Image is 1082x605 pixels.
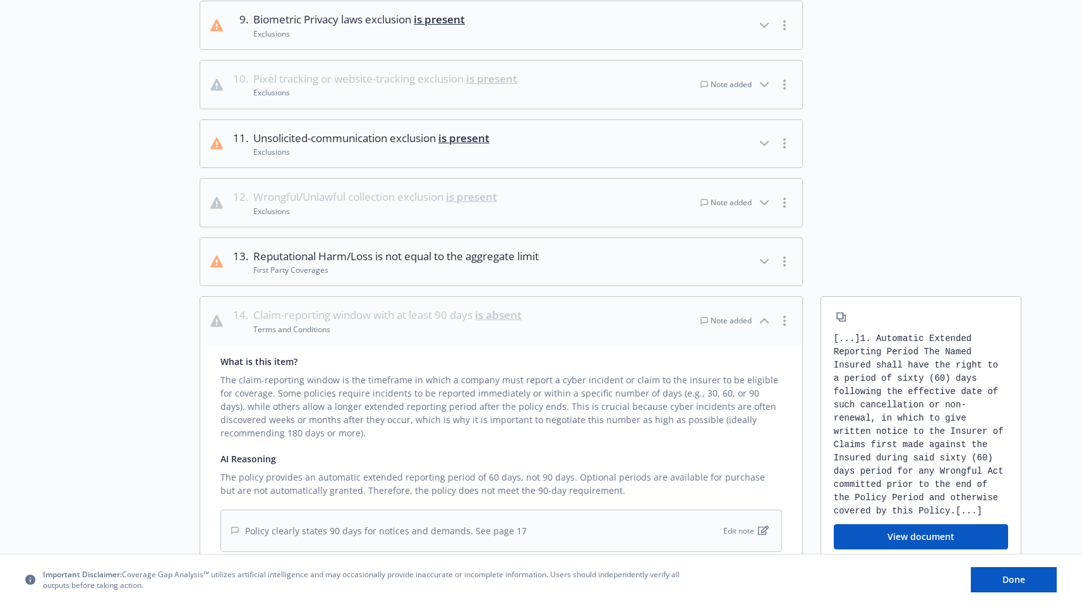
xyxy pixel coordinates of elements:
[43,569,122,580] span: Important Disclaimer:
[834,524,1008,549] button: View document
[700,315,752,326] div: Note added
[231,524,527,537] div: Policy clearly states 90 days for notices and demands. See page 17
[233,248,248,276] div: 13 .
[834,332,1008,517] div: [...] 1. Automatic Extended Reporting Period The Named Insured shall have the right to a period o...
[233,11,248,39] div: 9 .
[1002,573,1025,585] span: Done
[253,28,465,39] div: Exclusions
[721,523,771,539] button: Edit note
[200,61,802,109] button: 10.Pixel tracking or website-tracking exclusion is presentExclusionsNote added
[200,238,802,286] button: 13.Reputational Harm/Loss is not equal to the aggregate limitFirst Party Coverages
[200,120,802,168] button: 11.Unsolicited-communication exclusion is presentExclusions
[971,567,1057,592] button: Done
[438,131,490,145] span: is present
[253,307,522,323] span: Claim-reporting window with at least 90 days
[220,452,782,465] div: AI Reasoning
[253,130,490,147] span: Unsolicited-communication exclusion
[700,79,752,90] div: Note added
[253,189,497,205] span: Wrongful/Unlawful collection exclusion
[414,12,465,27] span: is present
[200,297,802,345] button: 14.Claim-reporting window with at least 90 days is absentTerms and ConditionsNote added
[200,1,802,49] button: 9.Biometric Privacy laws exclusion is presentExclusions
[233,130,248,158] div: 11 .
[253,147,490,157] div: Exclusions
[253,87,517,98] div: Exclusions
[220,465,782,497] div: The policy provides an automatic extended reporting period of 60 days, not 90 days. Optional peri...
[233,71,248,99] div: 10 .
[220,368,782,440] div: The claim-reporting window is the timeframe in which a company must report a cyber incident or cl...
[446,189,497,204] span: is present
[253,71,517,87] span: Pixel tracking or website-tracking exclusion
[253,11,465,28] span: Biometric Privacy laws exclusion
[233,307,248,335] div: 14 .
[43,569,687,590] span: Coverage Gap Analysis™ utilizes artificial intelligence and may occasionally provide inaccurate o...
[700,197,752,208] div: Note added
[220,355,782,368] div: What is this item?
[233,189,248,217] div: 12 .
[466,71,517,86] span: is present
[253,324,522,335] div: Terms and Conditions
[253,206,497,217] div: Exclusions
[200,179,802,227] button: 12.Wrongful/Unlawful collection exclusion is presentExclusionsNote added
[253,265,539,275] div: First Party Coverages
[375,249,539,263] span: is not equal to the aggregate limit
[253,248,539,265] span: Reputational Harm/Loss
[475,308,522,322] span: is absent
